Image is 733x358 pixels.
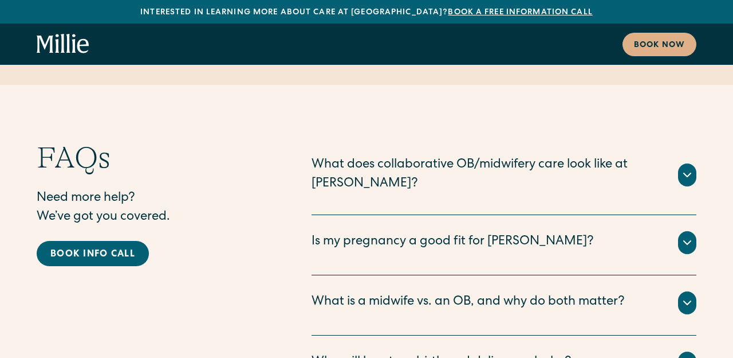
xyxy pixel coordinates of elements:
div: Book info call [50,248,135,262]
a: Book now [622,33,696,56]
div: What does collaborative OB/midwifery care look like at [PERSON_NAME]? [312,156,664,194]
a: home [37,34,89,55]
div: What is a midwife vs. an OB, and why do both matter? [312,293,625,312]
p: Need more help? We’ve got you covered. [37,189,266,227]
div: Book now [634,40,685,52]
a: Book info call [37,241,149,266]
div: Is my pregnancy a good fit for [PERSON_NAME]? [312,233,594,252]
h2: FAQs [37,140,266,176]
a: Book a free information call [448,9,592,17]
